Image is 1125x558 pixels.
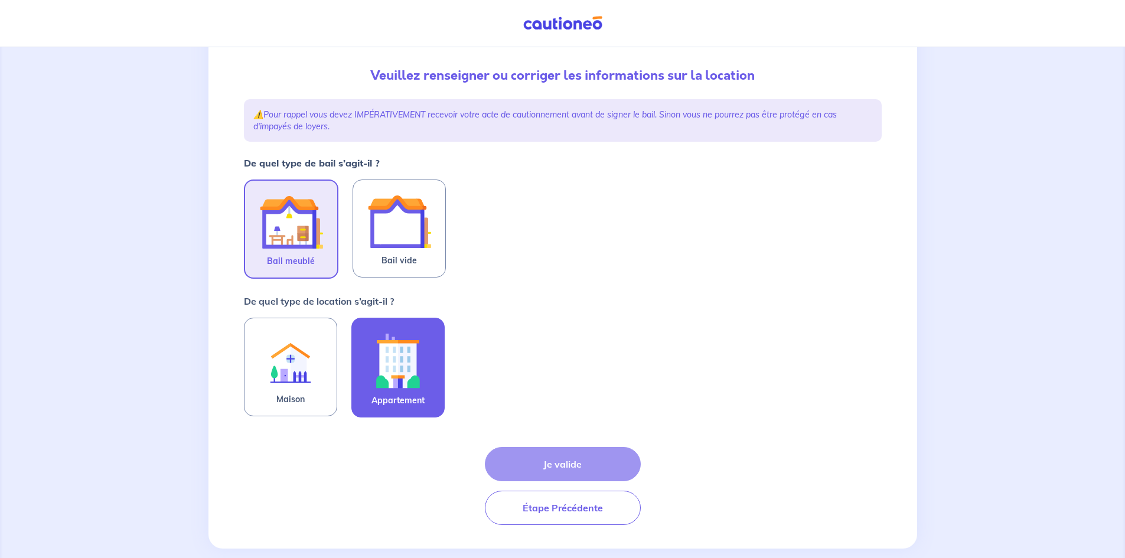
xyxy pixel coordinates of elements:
strong: De quel type de bail s’agit-il ? [244,157,380,169]
p: ⚠️ [253,109,872,132]
img: illu_rent.svg [259,328,322,392]
button: Étape Précédente [485,491,641,525]
span: Bail meublé [267,254,315,268]
img: illu_empty_lease.svg [367,190,431,253]
img: illu_furnished_lease.svg [259,190,323,254]
p: De quel type de location s’agit-il ? [244,294,394,308]
img: Cautioneo [519,16,607,31]
p: Veuillez renseigner ou corriger les informations sur la location [244,66,882,85]
img: illu_apartment.svg [366,328,430,393]
em: Pour rappel vous devez IMPÉRATIVEMENT recevoir votre acte de cautionnement avant de signer le bai... [253,109,837,132]
span: Maison [276,392,305,406]
span: Appartement [371,393,425,407]
span: Bail vide [381,253,417,267]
